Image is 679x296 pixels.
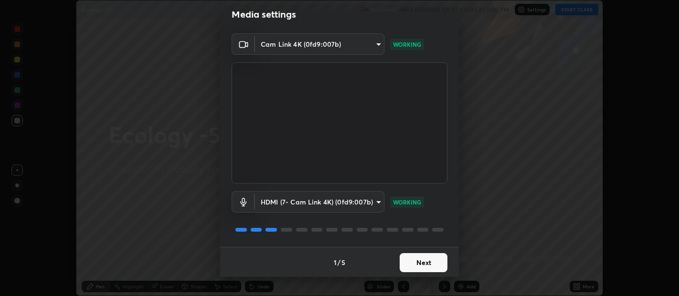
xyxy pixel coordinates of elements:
[341,257,345,267] h4: 5
[255,33,384,55] div: Cam Link 4K (0fd9:007b)
[393,40,421,49] p: WORKING
[255,191,384,213] div: Cam Link 4K (0fd9:007b)
[334,257,337,267] h4: 1
[338,257,340,267] h4: /
[393,198,421,206] p: WORKING
[232,8,296,20] h2: Media settings
[400,253,447,272] button: Next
